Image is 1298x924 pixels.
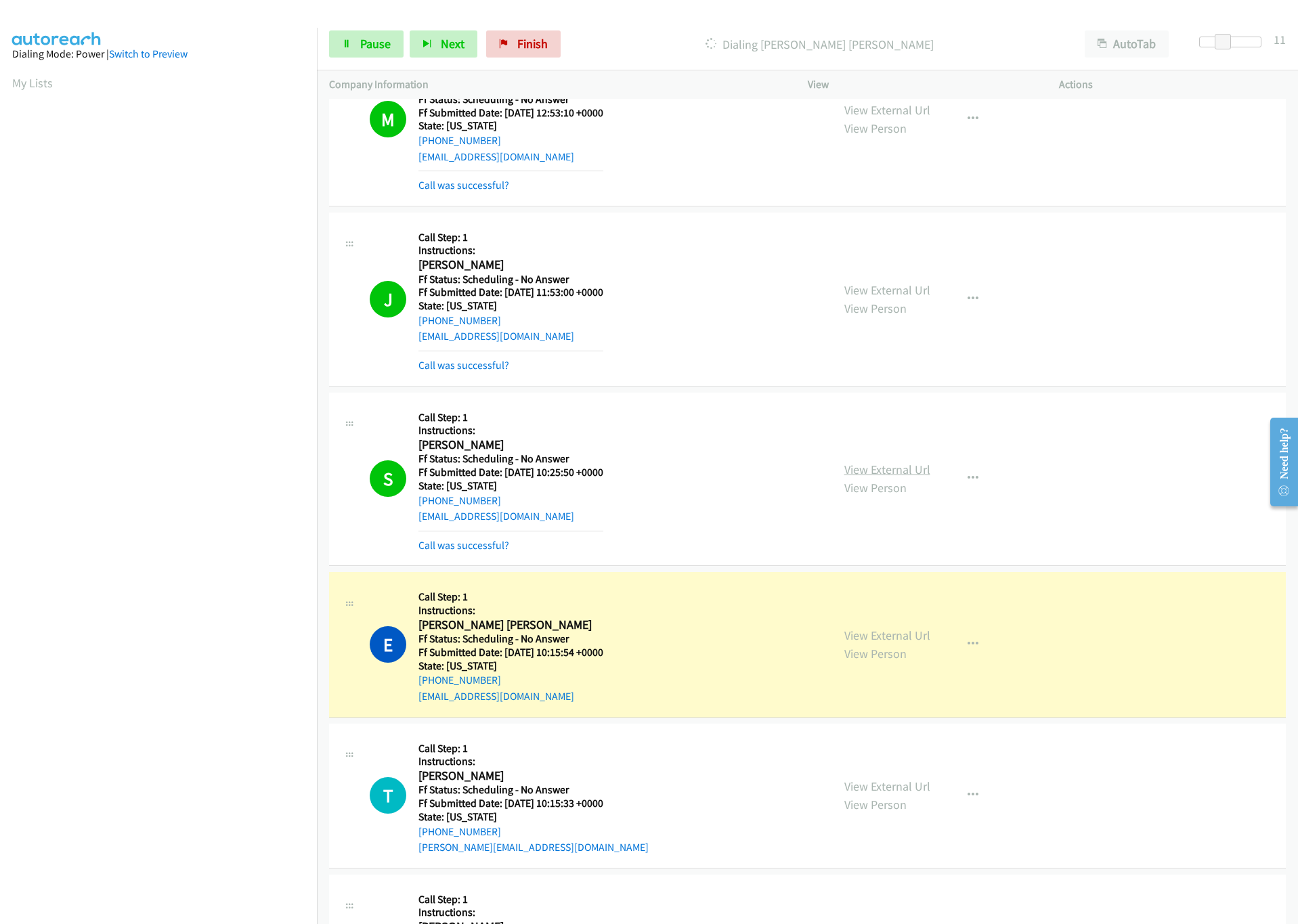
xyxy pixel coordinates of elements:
[517,36,548,51] span: Finish
[844,102,930,118] a: View External Url
[418,674,501,686] a: [PHONE_NUMBER]
[1274,30,1286,49] div: 11
[360,36,391,51] span: Pause
[418,632,603,646] h5: Ff Status: Scheduling - No Answer
[12,75,53,91] a: My Lists
[418,768,649,784] h2: [PERSON_NAME]
[418,646,603,659] h5: Ff Submitted Date: [DATE] 10:15:54 +0000
[418,617,603,633] h2: [PERSON_NAME] [PERSON_NAME]
[418,273,603,286] h5: Ff Status: Scheduling - No Answer
[12,104,317,747] iframe: Dialpad
[418,494,501,507] a: [PHONE_NUMBER]
[418,510,574,523] a: [EMAIL_ADDRESS][DOMAIN_NAME]
[441,36,464,51] span: Next
[370,777,406,814] div: The call is yet to be attempted
[1059,76,1286,93] p: Actions
[418,359,509,372] a: Call was successful?
[579,35,1060,53] p: Dialing [PERSON_NAME] [PERSON_NAME]
[418,299,603,313] h5: State: [US_STATE]
[370,460,406,497] h1: S
[418,231,603,244] h5: Call Step: 1
[418,411,603,424] h5: Call Step: 1
[329,76,783,93] p: Company Information
[418,893,603,906] h5: Call Step: 1
[844,301,907,316] a: View Person
[844,282,930,298] a: View External Url
[1259,408,1298,516] iframe: Resource Center
[844,628,930,643] a: View External Url
[418,452,603,466] h5: Ff Status: Scheduling - No Answer
[370,777,406,814] h1: T
[418,466,603,479] h5: Ff Submitted Date: [DATE] 10:25:50 +0000
[418,690,574,703] a: [EMAIL_ADDRESS][DOMAIN_NAME]
[418,783,649,797] h5: Ff Status: Scheduling - No Answer
[418,479,603,493] h5: State: [US_STATE]
[418,906,603,919] h5: Instructions:
[418,590,603,604] h5: Call Step: 1
[418,797,649,810] h5: Ff Submitted Date: [DATE] 10:15:33 +0000
[418,134,501,147] a: [PHONE_NUMBER]
[418,437,603,453] h2: [PERSON_NAME]
[418,424,603,437] h5: Instructions:
[370,281,406,317] h1: J
[418,314,501,327] a: [PHONE_NUMBER]
[844,646,907,661] a: View Person
[418,742,649,755] h5: Call Step: 1
[486,30,561,58] a: Finish
[370,101,406,137] h1: M
[418,755,649,768] h5: Instructions:
[418,286,603,299] h5: Ff Submitted Date: [DATE] 11:53:00 +0000
[418,179,509,192] a: Call was successful?
[808,76,1035,93] p: View
[418,244,603,257] h5: Instructions:
[844,462,930,477] a: View External Url
[418,330,574,343] a: [EMAIL_ADDRESS][DOMAIN_NAME]
[418,810,649,824] h5: State: [US_STATE]
[418,257,603,273] h2: [PERSON_NAME]
[418,119,603,133] h5: State: [US_STATE]
[418,539,509,552] a: Call was successful?
[418,604,603,617] h5: Instructions:
[410,30,477,58] button: Next
[418,841,649,854] a: [PERSON_NAME][EMAIL_ADDRESS][DOMAIN_NAME]
[370,626,406,663] h1: E
[109,47,188,60] a: Switch to Preview
[844,778,930,794] a: View External Url
[418,825,501,838] a: [PHONE_NUMBER]
[329,30,404,58] a: Pause
[12,46,305,62] div: Dialing Mode: Power |
[418,93,603,106] h5: Ff Status: Scheduling - No Answer
[1085,30,1169,58] button: AutoTab
[844,120,907,136] a: View Person
[418,659,603,673] h5: State: [US_STATE]
[844,480,907,496] a: View Person
[844,797,907,812] a: View Person
[418,106,603,120] h5: Ff Submitted Date: [DATE] 12:53:10 +0000
[418,150,574,163] a: [EMAIL_ADDRESS][DOMAIN_NAME]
